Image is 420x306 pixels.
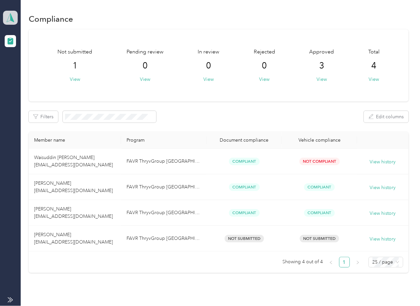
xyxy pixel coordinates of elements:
span: Compliant [304,209,335,217]
button: Filters [29,111,58,123]
th: Member name [29,132,121,149]
span: Showing 4 out of 4 [283,257,323,267]
span: 3 [319,60,324,71]
span: Pending review [127,48,164,56]
button: View history [370,236,396,243]
div: Page Size [369,257,403,268]
button: right [353,257,363,268]
span: 4 [372,60,377,71]
button: View history [370,158,396,166]
span: 0 [262,60,267,71]
button: View [259,76,270,83]
a: 1 [340,257,350,267]
li: Previous Page [326,257,337,268]
span: Not Compliant [299,158,340,165]
span: 0 [143,60,148,71]
span: Not submitted [58,48,92,56]
span: Compliant [304,183,335,191]
div: Vehicle compliance [287,137,352,143]
td: FAVR ThryvGroup Canada 2024 [121,200,207,226]
button: View [140,76,150,83]
button: View [204,76,214,83]
button: View history [370,184,396,191]
span: Total [368,48,380,56]
button: Edit columns [364,111,409,123]
span: In review [198,48,220,56]
button: View [317,76,327,83]
td: FAVR ThryvGroup Canada 2024 [121,149,207,174]
span: right [356,261,360,265]
button: View [70,76,80,83]
div: Document compliance [212,137,276,143]
button: left [326,257,337,268]
td: FAVR ThryvGroup Canada 2024 [121,226,207,252]
li: Next Page [353,257,363,268]
span: Rejected [254,48,275,56]
span: 25 / page [373,257,399,267]
span: [PERSON_NAME] [EMAIL_ADDRESS][DOMAIN_NAME] [34,180,113,193]
th: Program [121,132,207,149]
span: 0 [206,60,211,71]
td: FAVR ThryvGroup Canada 2024 [121,174,207,200]
span: [PERSON_NAME] [EMAIL_ADDRESS][DOMAIN_NAME] [34,206,113,219]
span: Compliant [229,183,260,191]
li: 1 [339,257,350,268]
button: View history [370,210,396,217]
span: Compliant [229,209,260,217]
span: left [329,261,333,265]
span: 1 [72,60,77,71]
span: Approved [309,48,334,56]
span: Waisuddin [PERSON_NAME] [EMAIL_ADDRESS][DOMAIN_NAME] [34,155,113,168]
span: Not Submitted [300,235,339,243]
span: [PERSON_NAME] [EMAIL_ADDRESS][DOMAIN_NAME] [34,232,113,245]
h1: Compliance [29,15,73,22]
button: View [369,76,379,83]
iframe: Everlance-gr Chat Button Frame [383,269,420,306]
span: Not Submitted [225,235,264,243]
span: Compliant [229,158,260,165]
